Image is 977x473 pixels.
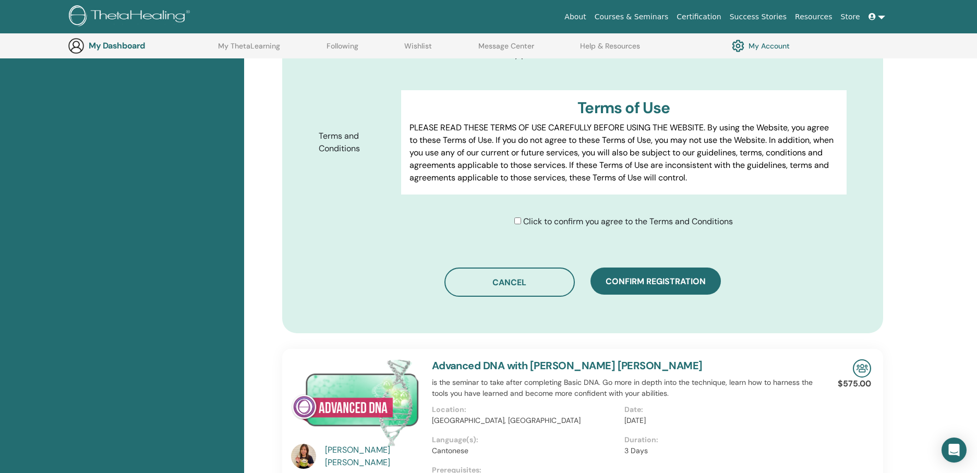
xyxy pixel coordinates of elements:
[942,438,967,463] div: Open Intercom Messenger
[404,42,432,58] a: Wishlist
[580,42,640,58] a: Help & Resources
[732,37,790,55] a: My Account
[432,404,618,415] p: Location:
[853,359,871,378] img: In-Person Seminar
[89,41,193,51] h3: My Dashboard
[432,445,618,456] p: Cantonese
[432,434,618,445] p: Language(s):
[624,404,811,415] p: Date:
[409,99,838,117] h3: Terms of Use
[624,445,811,456] p: 3 Days
[327,42,358,58] a: Following
[590,7,673,27] a: Courses & Seminars
[560,7,590,27] a: About
[409,122,838,184] p: PLEASE READ THESE TERMS OF USE CAREFULLY BEFORE USING THE WEBSITE. By using the Website, you agre...
[838,378,871,390] p: $575.00
[291,444,316,469] img: default.jpg
[291,359,419,447] img: Advanced DNA
[624,415,811,426] p: [DATE]
[69,5,194,29] img: logo.png
[492,277,526,288] span: Cancel
[606,276,706,287] span: Confirm registration
[432,377,817,399] p: is the seminar to take after completing Basic DNA. Go more in depth into the technique, learn how...
[672,7,725,27] a: Certification
[523,216,733,227] span: Click to confirm you agree to the Terms and Conditions
[420,49,546,60] span: Save this address into my profile
[218,42,280,58] a: My ThetaLearning
[432,359,703,372] a: Advanced DNA with [PERSON_NAME] [PERSON_NAME]
[590,268,721,295] button: Confirm registration
[726,7,791,27] a: Success Stories
[409,192,838,343] p: Lor IpsumDolorsi.ame Cons adipisci elits do eiusm tem incid, utl etdol, magnaali eni adminimve qu...
[444,268,575,297] button: Cancel
[624,434,811,445] p: Duration:
[68,38,85,54] img: generic-user-icon.jpg
[311,126,402,159] label: Terms and Conditions
[837,7,864,27] a: Store
[432,415,618,426] p: [GEOGRAPHIC_DATA], [GEOGRAPHIC_DATA]
[325,444,421,469] a: [PERSON_NAME] [PERSON_NAME]
[478,42,534,58] a: Message Center
[732,37,744,55] img: cog.svg
[791,7,837,27] a: Resources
